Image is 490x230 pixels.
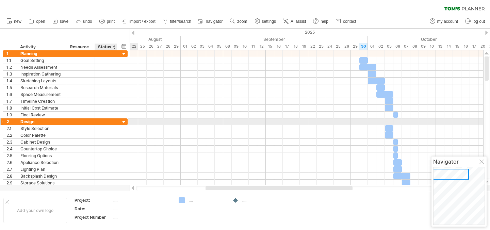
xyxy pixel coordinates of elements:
[249,43,257,50] div: Thursday, 11 September 2025
[113,197,170,203] div: ....
[359,43,368,50] div: Tuesday, 30 September 2025
[181,36,368,43] div: September 2025
[376,43,385,50] div: Thursday, 2 October 2025
[20,78,63,84] div: Sketching Layouts
[274,43,283,50] div: Tuesday, 16 September 2025
[240,43,249,50] div: Wednesday, 10 September 2025
[410,43,419,50] div: Wednesday, 8 October 2025
[70,44,91,50] div: Resource
[433,158,485,165] div: Navigator
[351,43,359,50] div: Monday, 29 September 2025
[107,19,115,24] span: print
[6,57,17,64] div: 1.1
[266,43,274,50] div: Monday, 15 September 2025
[237,19,247,24] span: zoom
[262,19,276,24] span: settings
[478,43,487,50] div: Monday, 20 October 2025
[20,112,63,118] div: Final Review
[283,43,291,50] div: Wednesday, 17 September 2025
[189,197,226,203] div: ....
[6,91,17,98] div: 1.6
[300,43,308,50] div: Friday, 19 September 2025
[6,139,17,145] div: 2.3
[308,43,317,50] div: Monday, 22 September 2025
[311,17,330,26] a: help
[20,44,63,50] div: Activity
[206,19,223,24] span: navigator
[281,17,308,26] a: AI assist
[291,43,300,50] div: Thursday, 18 September 2025
[98,17,117,26] a: print
[113,206,170,212] div: ....
[20,173,63,179] div: Backsplash Design
[6,146,17,152] div: 2.4
[75,197,112,203] div: Project:
[321,19,328,24] span: help
[453,43,461,50] div: Wednesday, 15 October 2025
[6,180,17,186] div: 2.9
[189,43,198,50] div: Tuesday, 2 September 2025
[60,19,68,24] span: save
[291,19,306,24] span: AI assist
[75,206,112,212] div: Date:
[6,84,17,91] div: 1.5
[437,19,458,24] span: my account
[461,43,470,50] div: Thursday, 16 October 2025
[470,43,478,50] div: Friday, 17 October 2025
[130,43,138,50] div: Friday, 22 August 2025
[20,91,63,98] div: Space Measurement
[253,17,278,26] a: settings
[6,132,17,138] div: 2.2
[402,43,410,50] div: Tuesday, 7 October 2025
[147,43,155,50] div: Tuesday, 26 August 2025
[20,71,63,77] div: Inspiration Gathering
[51,17,70,26] a: save
[3,198,67,223] div: Add your own logo
[14,19,21,24] span: new
[6,173,17,179] div: 2.8
[27,17,47,26] a: open
[20,105,63,111] div: Initial Cost Estimate
[419,43,427,50] div: Thursday, 9 October 2025
[444,43,453,50] div: Tuesday, 14 October 2025
[342,43,351,50] div: Friday, 26 September 2025
[385,43,393,50] div: Friday, 3 October 2025
[393,43,402,50] div: Monday, 6 October 2025
[113,214,170,220] div: ....
[20,132,63,138] div: Color Palette
[181,43,189,50] div: Monday, 1 September 2025
[228,17,249,26] a: zoom
[75,214,112,220] div: Project Number
[6,118,17,125] div: 2
[20,180,63,186] div: Storage Solutions
[20,50,63,57] div: Planning
[6,105,17,111] div: 1.8
[20,166,63,172] div: Lighting Plan
[20,152,63,159] div: Flooring Options
[473,19,485,24] span: log out
[20,159,63,166] div: Appliance Selection
[170,19,191,24] span: filter/search
[206,43,215,50] div: Thursday, 4 September 2025
[343,19,356,24] span: contact
[428,17,460,26] a: my account
[138,43,147,50] div: Monday, 25 August 2025
[20,57,63,64] div: Goal Setting
[6,159,17,166] div: 2.6
[334,17,358,26] a: contact
[436,43,444,50] div: Monday, 13 October 2025
[6,125,17,132] div: 2.1
[20,125,63,132] div: Style Selection
[36,19,45,24] span: open
[6,152,17,159] div: 2.5
[368,43,376,50] div: Wednesday, 1 October 2025
[129,19,156,24] span: import / export
[6,166,17,172] div: 2.7
[6,112,17,118] div: 1.9
[172,43,181,50] div: Friday, 29 August 2025
[242,197,279,203] div: ....
[334,43,342,50] div: Thursday, 25 September 2025
[155,43,164,50] div: Wednesday, 27 August 2025
[463,17,487,26] a: log out
[232,43,240,50] div: Tuesday, 9 September 2025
